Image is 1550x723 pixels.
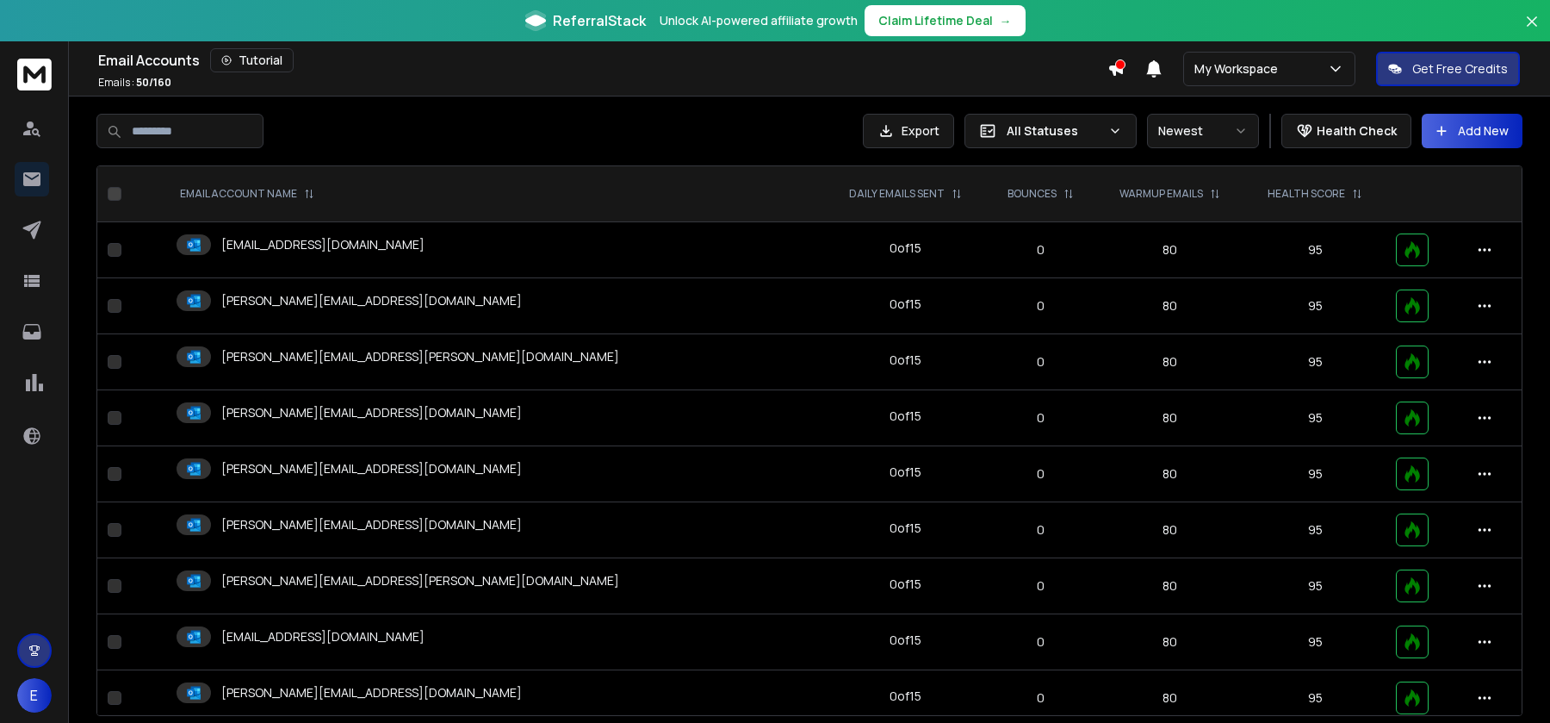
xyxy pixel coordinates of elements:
[1095,390,1244,446] td: 80
[1000,12,1012,29] span: →
[1317,122,1397,140] p: Health Check
[849,187,945,201] p: DAILY EMAILS SENT
[1244,278,1386,334] td: 95
[1119,187,1203,201] p: WARMUP EMAILS
[1521,10,1543,52] button: Close banner
[1244,558,1386,614] td: 95
[1281,114,1411,148] button: Health Check
[98,76,171,90] p: Emails :
[221,572,619,589] p: [PERSON_NAME][EMAIL_ADDRESS][PERSON_NAME][DOMAIN_NAME]
[890,408,921,425] div: 0 of 15
[553,10,646,31] span: ReferralStack
[1095,558,1244,614] td: 80
[210,48,294,72] button: Tutorial
[1244,502,1386,558] td: 95
[890,688,921,705] div: 0 of 15
[17,678,52,713] button: E
[1095,222,1244,278] td: 80
[1422,114,1522,148] button: Add New
[1244,222,1386,278] td: 95
[890,464,921,481] div: 0 of 15
[890,520,921,537] div: 0 of 15
[997,241,1085,259] p: 0
[1376,52,1520,86] button: Get Free Credits
[1268,187,1345,201] p: HEALTH SCORE
[997,297,1085,315] p: 0
[1244,446,1386,502] td: 95
[221,404,522,421] p: [PERSON_NAME][EMAIL_ADDRESS][DOMAIN_NAME]
[221,348,619,365] p: [PERSON_NAME][EMAIL_ADDRESS][PERSON_NAME][DOMAIN_NAME]
[890,632,921,649] div: 0 of 15
[1244,390,1386,446] td: 95
[890,576,921,593] div: 0 of 15
[1194,60,1285,78] p: My Workspace
[221,236,425,253] p: [EMAIL_ADDRESS][DOMAIN_NAME]
[136,75,171,90] span: 50 / 160
[660,12,858,29] p: Unlock AI-powered affiliate growth
[221,460,522,477] p: [PERSON_NAME][EMAIL_ADDRESS][DOMAIN_NAME]
[997,577,1085,595] p: 0
[221,628,425,645] p: [EMAIL_ADDRESS][DOMAIN_NAME]
[997,521,1085,539] p: 0
[863,114,954,148] button: Export
[1095,278,1244,334] td: 80
[997,633,1085,651] p: 0
[865,5,1026,36] button: Claim Lifetime Deal→
[1147,114,1259,148] button: Newest
[1095,446,1244,502] td: 80
[98,48,1107,72] div: Email Accounts
[890,352,921,369] div: 0 of 15
[1095,502,1244,558] td: 80
[180,187,314,201] div: EMAIL ACCOUNT NAME
[997,409,1085,427] p: 0
[1008,187,1057,201] p: BOUNCES
[1412,60,1508,78] p: Get Free Credits
[1244,334,1386,390] td: 95
[1007,122,1101,140] p: All Statuses
[1095,334,1244,390] td: 80
[997,353,1085,371] p: 0
[890,240,921,257] div: 0 of 15
[1244,614,1386,670] td: 95
[890,296,921,313] div: 0 of 15
[1095,614,1244,670] td: 80
[221,292,522,309] p: [PERSON_NAME][EMAIL_ADDRESS][DOMAIN_NAME]
[997,689,1085,707] p: 0
[221,516,522,533] p: [PERSON_NAME][EMAIL_ADDRESS][DOMAIN_NAME]
[997,465,1085,483] p: 0
[221,684,522,701] p: [PERSON_NAME][EMAIL_ADDRESS][DOMAIN_NAME]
